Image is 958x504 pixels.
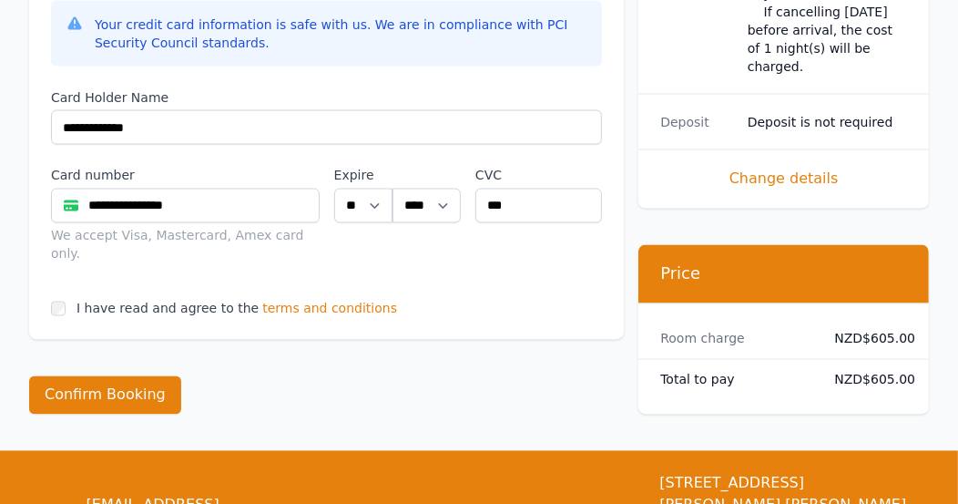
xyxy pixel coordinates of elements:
span: Change details [660,169,907,190]
label: . [392,167,461,185]
label: I have read and agree to the [76,302,259,316]
span: terms and conditions [262,300,397,318]
div: We accept Visa, Mastercard, Amex card only. [51,227,320,263]
dt: Deposit [660,113,733,131]
dd: Deposit is not required [748,113,907,131]
label: Card Holder Name [51,88,602,107]
label: Expire [334,167,392,185]
dd: NZD$605.00 [834,330,907,348]
dd: NZD$605.00 [834,371,907,389]
label: Card number [51,167,320,185]
h3: Price [660,263,907,285]
label: CVC [475,167,602,185]
dt: Room charge [660,330,820,348]
dt: Total to pay [660,371,820,389]
div: Your credit card information is safe with us. We are in compliance with PCI Security Council stan... [95,15,587,52]
button: Confirm Booking [29,376,181,415]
